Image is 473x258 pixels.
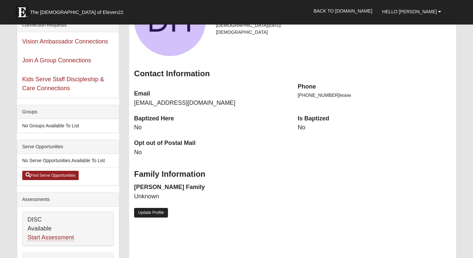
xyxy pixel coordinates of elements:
a: Join A Group Connections [22,57,91,64]
li: [DEMOGRAPHIC_DATA] [216,29,451,36]
dd: [EMAIL_ADDRESS][DOMAIN_NAME] [134,99,288,107]
dd: Unknown [134,192,288,201]
a: Update Profile [134,208,168,218]
a: Kids Serve Staff Discipleship & Care Connections [22,76,104,92]
a: Back to [DOMAIN_NAME] [309,3,377,19]
li: No Groups Available To List [17,119,119,133]
dt: Is Baptized [298,114,451,123]
dt: [PERSON_NAME] Family [134,183,288,192]
a: Vision Ambassador Connections [22,38,108,45]
a: Start Assessment [28,234,74,241]
dd: No [134,148,288,157]
dt: Phone [298,83,451,91]
dt: Opt out of Postal Mail [134,139,288,148]
dd: No [298,123,451,132]
a: The [DEMOGRAPHIC_DATA] of Eleven22 [12,2,145,19]
dt: Baptized Here [134,114,288,123]
small: ([DATE]) [268,24,281,28]
div: Assessments [17,193,119,207]
span: The [DEMOGRAPHIC_DATA] of Eleven22 [30,9,123,16]
img: Eleven22 logo [15,6,29,19]
dd: No [134,123,288,132]
h3: Family Information [134,169,451,179]
div: Groups [17,105,119,119]
li: [DEMOGRAPHIC_DATA] [216,22,451,29]
span: Hello [PERSON_NAME] [382,9,437,14]
a: Hello [PERSON_NAME] [377,3,446,20]
span: Mobile [340,93,351,98]
h3: Contact Information [134,69,451,79]
a: Find Serve Opportunities [22,171,79,180]
div: DISC Available [23,212,114,246]
li: [PHONE_NUMBER] [298,92,451,99]
div: Connection Requests [17,18,119,32]
div: Serve Opportunities [17,140,119,154]
li: No Serve Opportunities Available To List [17,154,119,167]
dt: Email [134,90,288,98]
